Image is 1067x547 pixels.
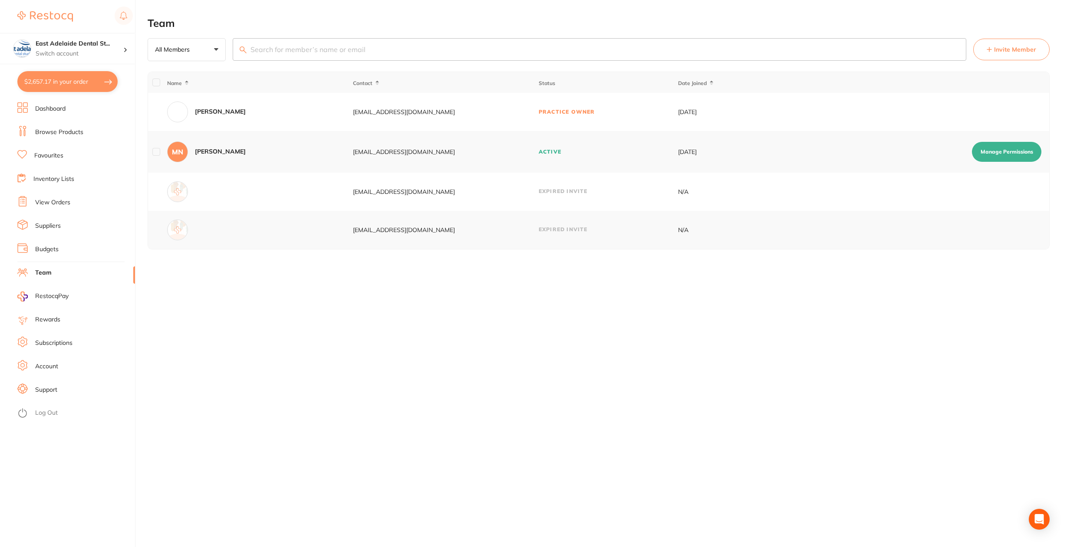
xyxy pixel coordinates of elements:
div: [EMAIL_ADDRESS][DOMAIN_NAME] [353,188,538,195]
h4: East Adelaide Dental Studio [36,39,123,48]
td: [DATE] [678,131,771,173]
a: Favourites [34,151,63,160]
td: Practice Owner [538,93,678,131]
a: Rewards [35,315,60,324]
span: Invite Member [994,45,1036,54]
td: Expired Invite [538,173,678,211]
a: Log Out [35,409,58,417]
a: Restocq Logo [17,7,73,26]
a: View Orders [35,198,70,207]
a: Browse Products [35,128,83,137]
p: Switch account [36,49,123,58]
input: Search for member’s name or email [233,38,966,61]
td: Active [538,131,678,173]
button: All Members [148,38,226,62]
td: N/A [678,173,771,211]
img: RestocqPay [17,292,28,301]
div: [EMAIL_ADDRESS][DOMAIN_NAME] [353,226,538,233]
a: Budgets [35,245,59,254]
button: Manage Permissions [972,142,1041,162]
img: Restocq Logo [17,11,73,22]
a: Support [35,386,57,394]
div: [PERSON_NAME] [195,147,246,156]
img: East Adelaide Dental Studio [13,40,31,57]
button: Log Out [17,406,132,420]
a: Subscriptions [35,339,72,347]
a: Team [35,269,52,277]
a: Account [35,362,58,371]
span: Status [539,80,555,86]
div: [PERSON_NAME] [195,108,246,116]
td: [DATE] [678,93,771,131]
a: Suppliers [35,222,61,230]
span: Date Joined [678,80,707,86]
td: Expired Invite [538,211,678,249]
div: Open Intercom Messenger [1029,509,1050,530]
h2: Team [148,17,1050,29]
td: N/A [678,211,771,249]
a: Inventory Lists [33,175,74,183]
div: A [167,102,188,122]
div: MN [167,141,188,162]
span: Name [167,80,182,86]
a: RestocqPay [17,292,69,301]
div: [EMAIL_ADDRESS][DOMAIN_NAME] [353,148,538,155]
span: RestocqPay [35,292,69,301]
button: Invite Member [973,39,1050,60]
p: All Members [155,46,193,53]
a: Dashboard [35,105,66,113]
span: Contact [353,80,372,86]
button: $2,657.17 in your order [17,71,118,92]
div: [EMAIL_ADDRESS][DOMAIN_NAME] [353,108,538,115]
